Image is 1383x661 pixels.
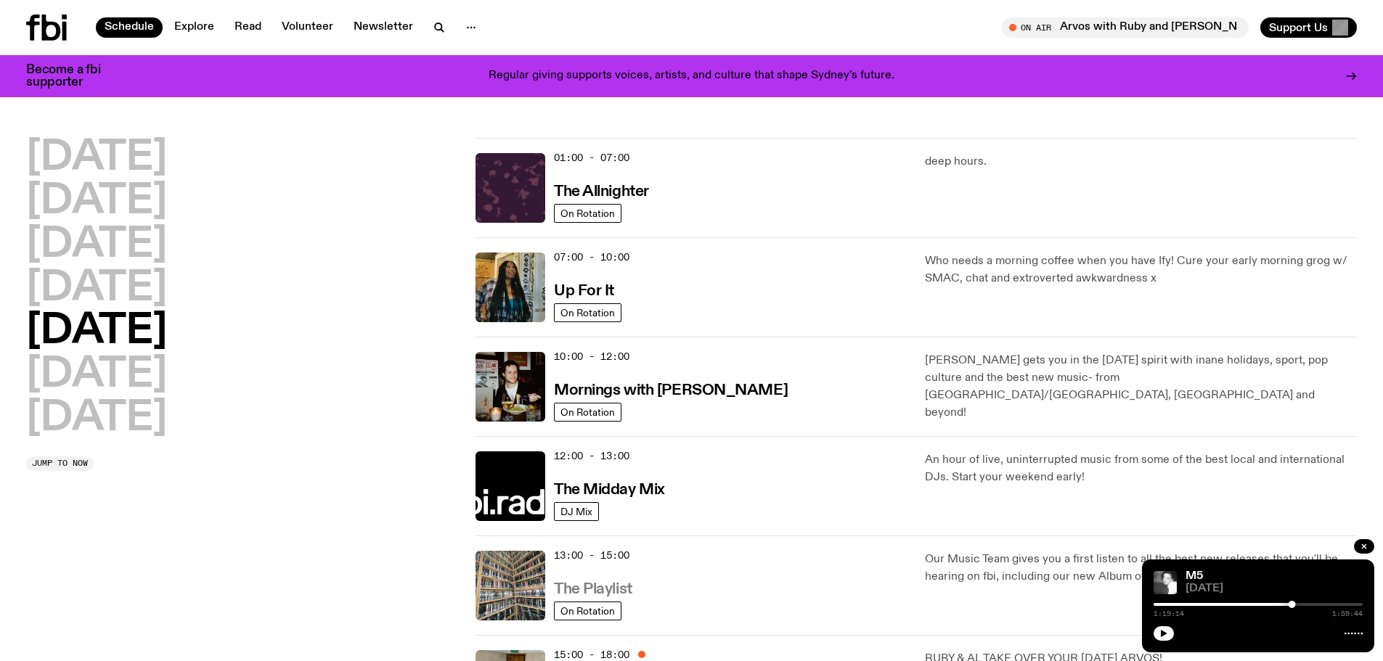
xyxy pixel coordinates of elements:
[554,380,788,398] a: Mornings with [PERSON_NAME]
[1260,17,1357,38] button: Support Us
[925,153,1357,171] p: deep hours.
[26,225,167,266] button: [DATE]
[26,311,167,352] button: [DATE]
[554,582,632,597] h3: The Playlist
[925,451,1357,486] p: An hour of live, uninterrupted music from some of the best local and international DJs. Start you...
[26,64,119,89] h3: Become a fbi supporter
[345,17,422,38] a: Newsletter
[26,181,167,222] button: [DATE]
[554,579,632,597] a: The Playlist
[26,268,167,309] button: [DATE]
[554,383,788,398] h3: Mornings with [PERSON_NAME]
[489,70,894,83] p: Regular giving supports voices, artists, and culture that shape Sydney’s future.
[32,459,88,467] span: Jump to now
[96,17,163,38] a: Schedule
[554,184,649,200] h3: The Allnighter
[554,480,665,498] a: The Midday Mix
[554,483,665,498] h3: The Midday Mix
[560,506,592,517] span: DJ Mix
[476,352,545,422] img: Sam blankly stares at the camera, brightly lit by a camera flash wearing a hat collared shirt and...
[476,253,545,322] img: Ify - a Brown Skin girl with black braided twists, looking up to the side with her tongue stickin...
[925,352,1357,422] p: [PERSON_NAME] gets you in the [DATE] spirit with inane holidays, sport, pop culture and the best ...
[1332,610,1363,617] span: 1:59:44
[554,403,621,422] a: On Rotation
[560,406,615,417] span: On Rotation
[925,551,1357,586] p: Our Music Team gives you a first listen to all the best new releases that you'll be hearing on fb...
[554,449,629,463] span: 12:00 - 13:00
[554,602,621,620] a: On Rotation
[1269,21,1328,34] span: Support Us
[26,355,167,395] button: [DATE]
[554,284,614,299] h3: Up For It
[554,502,599,521] a: DJ Mix
[554,549,629,562] span: 13:00 - 15:00
[560,208,615,218] span: On Rotation
[476,551,545,620] img: A corner shot of the fbi music library
[560,605,615,616] span: On Rotation
[560,307,615,318] span: On Rotation
[554,151,629,165] span: 01:00 - 07:00
[273,17,342,38] a: Volunteer
[554,303,621,322] a: On Rotation
[554,204,621,223] a: On Rotation
[1154,610,1184,617] span: 1:19:14
[554,281,614,299] a: Up For It
[1186,583,1363,594] span: [DATE]
[26,398,167,439] button: [DATE]
[226,17,270,38] a: Read
[925,253,1357,287] p: Who needs a morning coffee when you have Ify! Cure your early morning grog w/ SMAC, chat and extr...
[1186,570,1203,582] a: M5
[554,250,629,264] span: 07:00 - 10:00
[1154,571,1177,594] img: A black and white photo of Lilly wearing a white blouse and looking up at the camera.
[554,181,649,200] a: The Allnighter
[1002,17,1249,38] button: On AirArvos with Ruby and [PERSON_NAME]
[26,138,167,178] button: [DATE]
[26,456,94,471] button: Jump to now
[166,17,223,38] a: Explore
[554,350,629,364] span: 10:00 - 12:00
